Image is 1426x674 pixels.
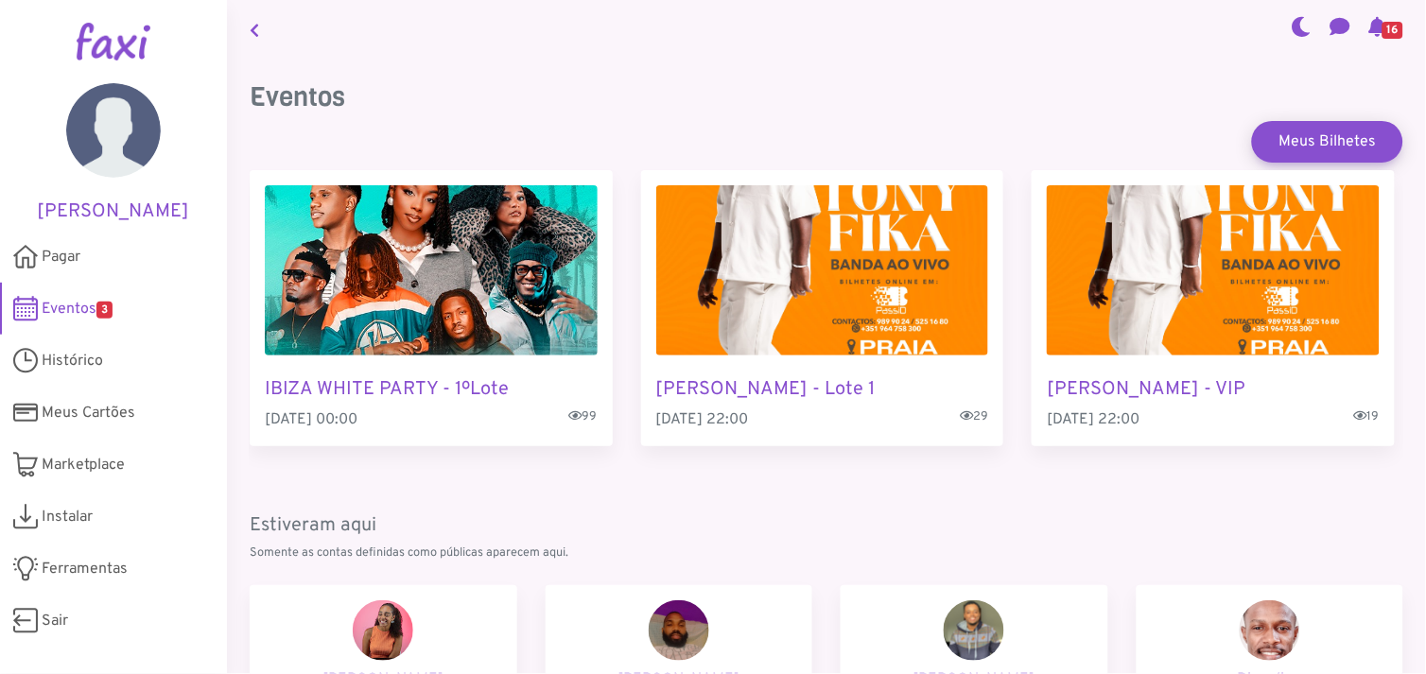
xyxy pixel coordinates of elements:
a: Meus Bilhetes [1252,121,1403,163]
h3: Eventos [250,81,1403,113]
a: TONY FIKA - Lote 1 [PERSON_NAME] - Lote 1 [DATE] 22:0029 [641,170,1004,446]
span: Marketplace [42,454,125,476]
span: 3 [96,302,113,319]
p: [DATE] 22:00 [1047,408,1380,431]
img: Ruben [649,600,709,661]
p: [DATE] 22:00 [656,408,989,431]
h5: [PERSON_NAME] - Lote 1 [656,378,989,401]
div: 1 / 3 [250,170,613,446]
span: Eventos [42,298,113,320]
img: TONY FIKA - VIP [1047,185,1380,355]
span: Pagar [42,246,80,268]
a: IBIZA WHITE PARTY - 1ºLote IBIZA WHITE PARTY - 1ºLote [DATE] 00:0099 [250,170,613,446]
img: IBIZA WHITE PARTY - 1ºLote [265,185,598,355]
a: TONY FIKA - VIP [PERSON_NAME] - VIP [DATE] 22:0019 [1032,170,1395,446]
p: [DATE] 00:00 [265,408,598,431]
span: Meus Cartões [42,402,135,424]
div: 3 / 3 [1032,170,1395,446]
h5: [PERSON_NAME] [28,200,199,223]
span: Ferramentas [42,558,128,580]
span: 19 [1354,408,1380,426]
h5: IBIZA WHITE PARTY - 1ºLote [265,378,598,401]
span: 99 [569,408,598,426]
span: 29 [960,408,988,426]
img: Ricardino [1240,600,1300,661]
h5: [PERSON_NAME] - VIP [1047,378,1380,401]
p: Somente as contas definidas como públicas aparecem aqui. [250,544,1403,562]
img: Danila Silva [353,600,413,661]
h5: Estiveram aqui [250,514,1403,537]
span: Sair [42,610,68,632]
a: [PERSON_NAME] [28,83,199,223]
div: 2 / 3 [641,170,1004,446]
img: Assis Ferreira [944,600,1004,661]
span: Histórico [42,350,103,372]
img: TONY FIKA - Lote 1 [656,185,989,355]
span: 16 [1383,22,1403,39]
span: Instalar [42,506,93,528]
